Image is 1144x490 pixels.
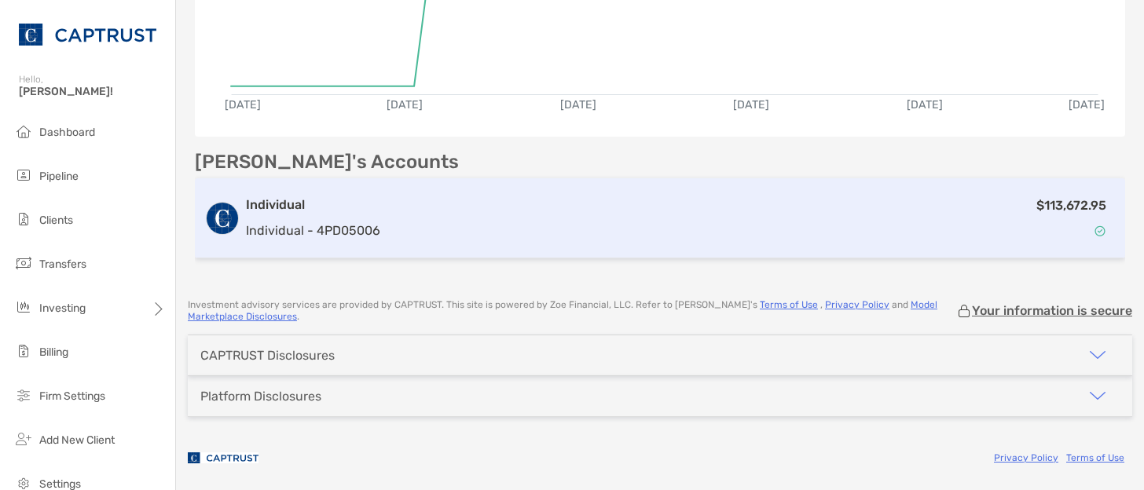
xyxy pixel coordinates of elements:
[1088,346,1107,364] img: icon arrow
[560,98,596,112] text: [DATE]
[907,98,943,112] text: [DATE]
[14,122,33,141] img: dashboard icon
[246,196,380,214] h3: Individual
[195,152,459,172] p: [PERSON_NAME]'s Accounts
[14,254,33,272] img: transfers icon
[19,85,166,98] span: [PERSON_NAME]!
[39,433,115,447] span: Add New Client
[188,299,937,322] a: Model Marketplace Disclosures
[200,389,321,404] div: Platform Disclosures
[188,299,956,323] p: Investment advisory services are provided by CAPTRUST . This site is powered by Zoe Financial, LL...
[207,203,238,234] img: logo account
[1066,452,1124,463] a: Terms of Use
[225,98,261,112] text: [DATE]
[733,98,769,112] text: [DATE]
[14,430,33,448] img: add_new_client icon
[39,389,105,403] span: Firm Settings
[188,441,258,476] img: company logo
[1094,225,1105,236] img: Account Status icon
[14,298,33,316] img: investing icon
[1088,386,1107,405] img: icon arrow
[246,221,380,240] p: Individual - 4PD05006
[200,348,335,363] div: CAPTRUST Disclosures
[39,258,86,271] span: Transfers
[19,6,156,63] img: CAPTRUST Logo
[39,302,86,315] span: Investing
[387,98,423,112] text: [DATE]
[39,126,95,139] span: Dashboard
[39,346,68,359] span: Billing
[994,452,1058,463] a: Privacy Policy
[760,299,818,310] a: Terms of Use
[14,166,33,185] img: pipeline icon
[39,214,73,227] span: Clients
[972,303,1132,318] p: Your information is secure
[1036,196,1106,215] p: $113,672.95
[825,299,889,310] a: Privacy Policy
[39,170,79,183] span: Pipeline
[14,342,33,360] img: billing icon
[1069,98,1105,112] text: [DATE]
[14,210,33,229] img: clients icon
[14,386,33,404] img: firm-settings icon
